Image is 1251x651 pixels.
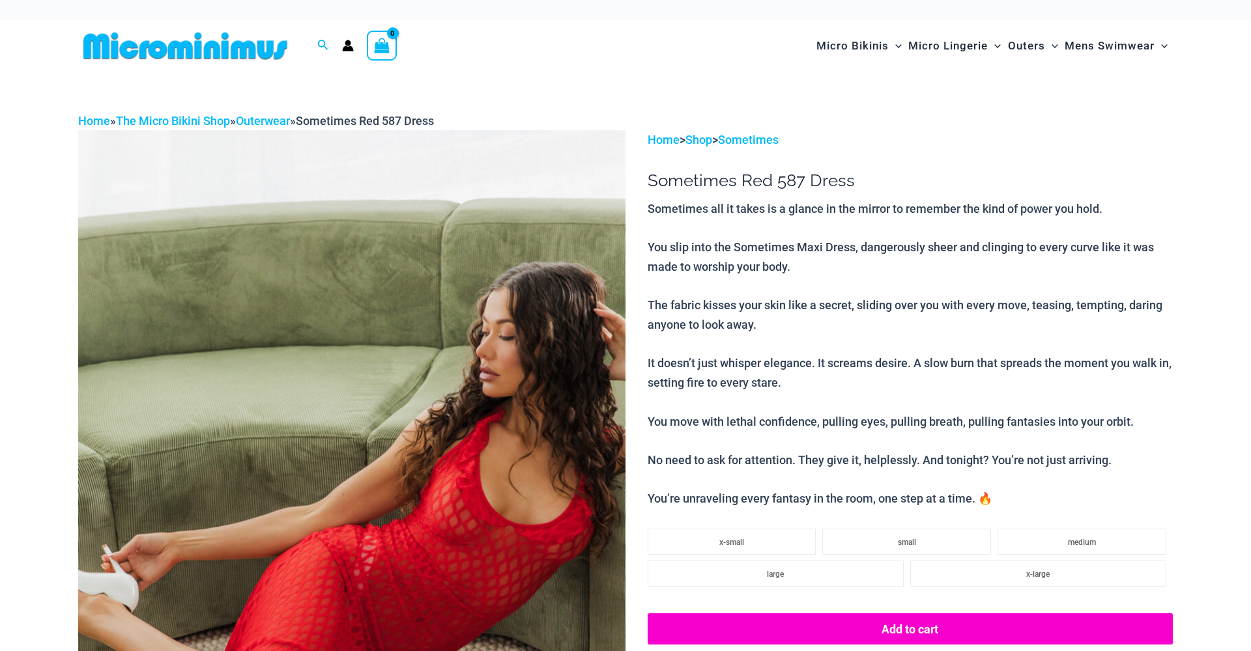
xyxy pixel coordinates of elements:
[236,114,290,128] a: Outerwear
[1061,26,1171,66] a: Mens SwimwearMenu ToggleMenu Toggle
[718,133,779,146] a: Sometimes
[648,133,680,146] a: Home
[1068,538,1096,547] span: medium
[1065,29,1155,62] span: Mens Swimwear
[905,26,1004,66] a: Micro LingerieMenu ToggleMenu Toggle
[648,171,1173,191] h1: Sometimes Red 587 Dress
[685,133,712,146] a: Shop
[1045,29,1058,62] span: Menu Toggle
[1008,29,1045,62] span: Outers
[78,31,293,61] img: MM SHOP LOGO FLAT
[811,24,1173,68] nav: Site Navigation
[648,199,1173,508] p: Sometimes all it takes is a glance in the mirror to remember the kind of power you hold. You slip...
[1005,26,1061,66] a: OutersMenu ToggleMenu Toggle
[816,29,889,62] span: Micro Bikinis
[648,613,1173,644] button: Add to cart
[78,114,434,128] span: » » »
[910,561,1166,587] li: x-large
[367,31,397,61] a: View Shopping Cart, empty
[889,29,902,62] span: Menu Toggle
[317,38,329,54] a: Search icon link
[1026,570,1050,579] span: x-large
[988,29,1001,62] span: Menu Toggle
[898,538,916,547] span: small
[719,538,744,547] span: x-small
[648,130,1173,150] p: > >
[648,561,904,587] li: large
[78,114,110,128] a: Home
[998,529,1166,555] li: medium
[813,26,905,66] a: Micro BikinisMenu ToggleMenu Toggle
[648,529,816,555] li: x-small
[296,114,434,128] span: Sometimes Red 587 Dress
[342,40,354,51] a: Account icon link
[908,29,988,62] span: Micro Lingerie
[822,529,991,555] li: small
[1155,29,1168,62] span: Menu Toggle
[767,570,784,579] span: large
[116,114,230,128] a: The Micro Bikini Shop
